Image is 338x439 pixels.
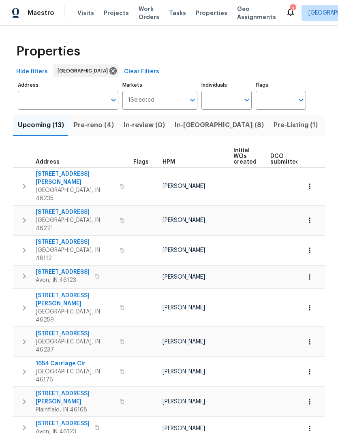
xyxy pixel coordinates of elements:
[163,339,205,345] span: [PERSON_NAME]
[36,368,115,384] span: [GEOGRAPHIC_DATA], IN 46176
[139,5,159,21] span: Work Orders
[36,292,115,308] span: [STREET_ADDRESS][PERSON_NAME]
[290,5,295,13] div: 3
[295,94,307,106] button: Open
[18,119,64,131] span: Upcoming (13)
[36,186,115,202] span: [GEOGRAPHIC_DATA], IN 46235
[108,94,119,106] button: Open
[77,9,94,17] span: Visits
[58,67,111,75] span: [GEOGRAPHIC_DATA]
[163,159,175,165] span: HPM
[256,83,306,87] label: Flags
[36,268,90,276] span: [STREET_ADDRESS]
[237,5,276,21] span: Geo Assignments
[124,119,165,131] span: In-review (0)
[233,148,257,165] span: Initial WOs created
[36,276,90,284] span: Avon, IN 46123
[133,159,149,165] span: Flags
[163,426,205,431] span: [PERSON_NAME]
[36,308,115,324] span: [GEOGRAPHIC_DATA], IN 46259
[16,67,48,77] span: Hide filters
[241,94,252,106] button: Open
[163,274,205,280] span: [PERSON_NAME]
[53,64,118,77] div: [GEOGRAPHIC_DATA]
[36,208,115,216] span: [STREET_ADDRESS]
[36,170,115,186] span: [STREET_ADDRESS][PERSON_NAME]
[163,399,205,405] span: [PERSON_NAME]
[122,83,198,87] label: Markets
[36,420,90,428] span: [STREET_ADDRESS]
[36,216,115,232] span: [GEOGRAPHIC_DATA], IN 46221
[270,153,299,165] span: DCO submitted
[36,159,60,165] span: Address
[36,238,115,246] span: [STREET_ADDRESS]
[36,428,90,436] span: Avon, IN 46123
[163,183,205,189] span: [PERSON_NAME]
[36,338,115,354] span: [GEOGRAPHIC_DATA], IN 46237
[124,67,159,77] span: Clear Filters
[163,305,205,311] span: [PERSON_NAME]
[18,83,118,87] label: Address
[187,94,198,106] button: Open
[128,97,154,104] span: 1 Selected
[196,9,227,17] span: Properties
[36,246,115,262] span: [GEOGRAPHIC_DATA], IN 46112
[13,64,51,79] button: Hide filters
[121,64,163,79] button: Clear Filters
[16,47,80,55] span: Properties
[274,119,318,131] span: Pre-Listing (1)
[74,119,114,131] span: Pre-reno (4)
[175,119,264,131] span: In-[GEOGRAPHIC_DATA] (8)
[36,406,115,414] span: Plainfield, IN 46168
[163,369,205,375] span: [PERSON_NAME]
[104,9,129,17] span: Projects
[201,83,252,87] label: Individuals
[163,217,205,223] span: [PERSON_NAME]
[36,390,115,406] span: [STREET_ADDRESS][PERSON_NAME]
[163,247,205,253] span: [PERSON_NAME]
[169,10,186,16] span: Tasks
[36,360,115,368] span: 1654 Carriage Cir
[36,330,115,338] span: [STREET_ADDRESS]
[28,9,54,17] span: Maestro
